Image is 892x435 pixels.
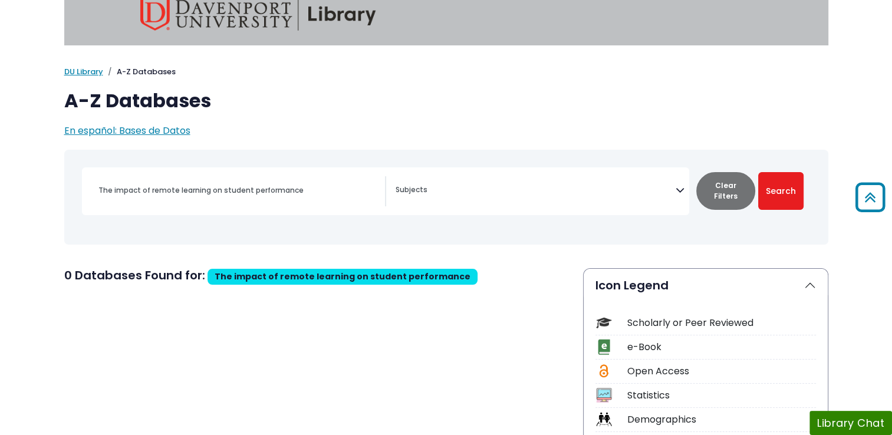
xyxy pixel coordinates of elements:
a: DU Library [64,66,103,77]
nav: Search filters [64,150,828,245]
input: Search database by title or keyword [91,182,385,199]
h1: A-Z Databases [64,90,828,112]
div: Demographics [627,413,816,427]
button: Library Chat [809,411,892,435]
img: Icon Demographics [596,411,612,427]
nav: breadcrumb [64,66,828,78]
div: Open Access [627,364,816,378]
textarea: Search [396,186,676,196]
span: The impact of remote learning on student performance [215,271,470,282]
img: Icon e-Book [596,339,612,355]
div: e-Book [627,340,816,354]
a: Back to Top [851,188,889,207]
img: Icon Open Access [597,363,611,379]
button: Submit for Search Results [758,172,804,210]
button: Clear Filters [696,172,755,210]
li: A-Z Databases [103,66,176,78]
img: Icon Scholarly or Peer Reviewed [596,315,612,331]
button: Icon Legend [584,269,828,302]
a: En español: Bases de Datos [64,124,190,137]
img: Icon Statistics [596,387,612,403]
span: 0 Databases Found for: [64,267,205,284]
div: Statistics [627,388,816,403]
div: Scholarly or Peer Reviewed [627,316,816,330]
